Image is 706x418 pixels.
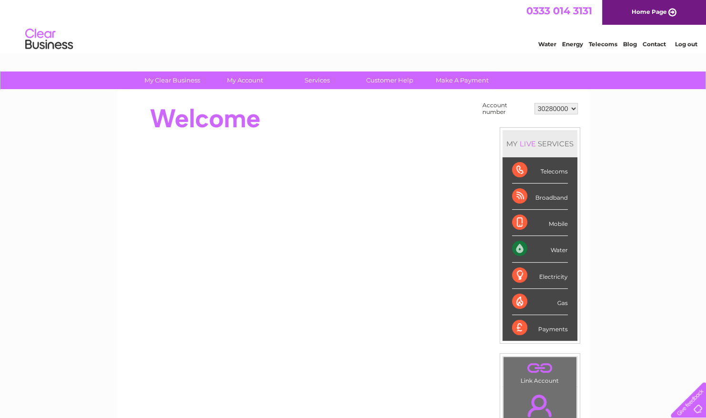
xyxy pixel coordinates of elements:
[512,263,568,289] div: Electricity
[512,289,568,315] div: Gas
[128,5,579,46] div: Clear Business is a trading name of Verastar Limited (registered in [GEOGRAPHIC_DATA] No. 3667643...
[643,41,666,48] a: Contact
[503,357,577,387] td: Link Account
[512,210,568,236] div: Mobile
[278,71,357,89] a: Services
[512,315,568,341] div: Payments
[623,41,637,48] a: Blog
[423,71,501,89] a: Make A Payment
[512,236,568,262] div: Water
[512,157,568,184] div: Telecoms
[133,71,212,89] a: My Clear Business
[518,139,538,148] div: LIVE
[675,41,697,48] a: Log out
[562,41,583,48] a: Energy
[205,71,284,89] a: My Account
[25,25,73,54] img: logo.png
[589,41,617,48] a: Telecoms
[526,5,592,17] a: 0333 014 3131
[350,71,429,89] a: Customer Help
[538,41,556,48] a: Water
[480,100,532,118] td: Account number
[512,184,568,210] div: Broadband
[502,130,577,157] div: MY SERVICES
[506,359,574,376] a: .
